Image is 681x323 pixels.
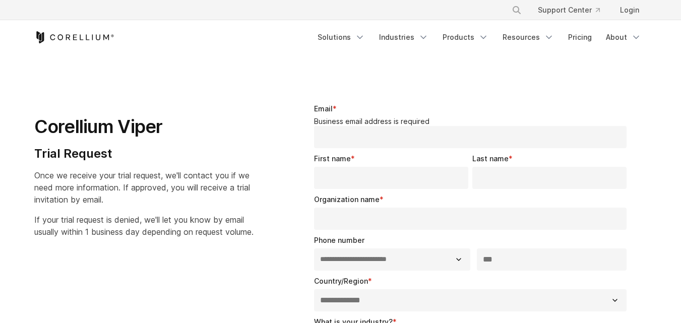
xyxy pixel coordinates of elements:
span: Once we receive your trial request, we'll contact you if we need more information. If approved, y... [34,170,250,205]
span: Organization name [314,195,380,204]
span: Email [314,104,333,113]
div: Navigation Menu [312,28,647,46]
div: Navigation Menu [500,1,647,19]
a: Corellium Home [34,31,114,43]
span: If your trial request is denied, we'll let you know by email usually within 1 business day depend... [34,215,254,237]
button: Search [508,1,526,19]
a: Resources [497,28,560,46]
h4: Trial Request [34,146,254,161]
a: Login [612,1,647,19]
span: Phone number [314,236,364,244]
a: About [600,28,647,46]
span: First name [314,154,351,163]
a: Products [437,28,494,46]
span: Last name [472,154,509,163]
legend: Business email address is required [314,117,631,126]
h1: Corellium Viper [34,115,254,138]
a: Support Center [530,1,608,19]
span: Country/Region [314,277,368,285]
a: Industries [373,28,435,46]
a: Solutions [312,28,371,46]
a: Pricing [562,28,598,46]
